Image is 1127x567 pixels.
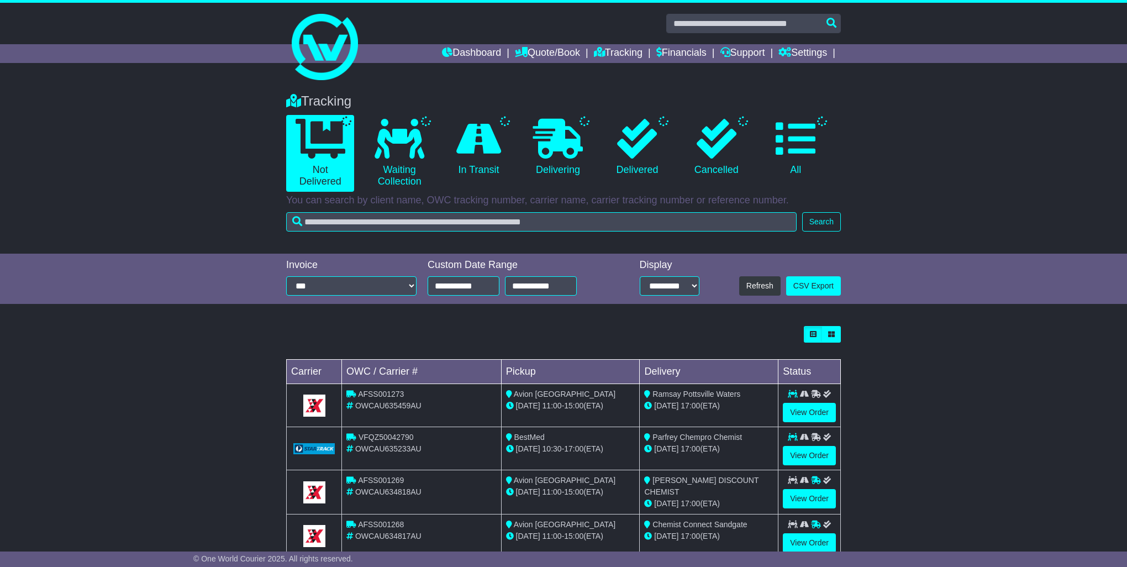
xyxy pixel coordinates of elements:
[358,520,404,529] span: AFSS001268
[287,360,342,384] td: Carrier
[303,395,325,417] img: GetCarrierServiceLogo
[355,401,422,410] span: OWCAU635459AU
[762,115,830,180] a: All
[564,487,583,496] span: 15:00
[506,531,635,542] div: - (ETA)
[783,489,836,508] a: View Order
[681,499,700,508] span: 17:00
[543,401,562,410] span: 11:00
[506,486,635,498] div: - (ETA)
[355,487,422,496] span: OWCAU634818AU
[644,498,773,510] div: (ETA)
[644,400,773,412] div: (ETA)
[506,443,635,455] div: - (ETA)
[682,115,750,180] a: Cancelled
[358,476,404,485] span: AFSS001269
[640,259,699,271] div: Display
[286,195,841,207] p: You can search by client name, OWC tracking number, carrier name, carrier tracking number or refe...
[681,401,700,410] span: 17:00
[681,532,700,540] span: 17:00
[342,360,502,384] td: OWC / Carrier #
[802,212,841,232] button: Search
[786,276,841,296] a: CSV Export
[652,433,742,442] span: Parfrey Chempro Chemist
[652,520,747,529] span: Chemist Connect Sandgate
[656,44,707,63] a: Financials
[506,400,635,412] div: - (ETA)
[524,115,592,180] a: Delivering
[778,44,827,63] a: Settings
[516,401,540,410] span: [DATE]
[644,476,759,496] span: [PERSON_NAME] DISCOUNT CHEMIST
[293,443,335,454] img: GetCarrierServiceLogo
[365,115,433,192] a: Waiting Collection
[681,444,700,453] span: 17:00
[720,44,765,63] a: Support
[543,444,562,453] span: 10:30
[501,360,640,384] td: Pickup
[514,390,615,398] span: Avion [GEOGRAPHIC_DATA]
[516,532,540,540] span: [DATE]
[644,531,773,542] div: (ETA)
[783,533,836,553] a: View Order
[564,532,583,540] span: 15:00
[286,259,417,271] div: Invoice
[442,44,501,63] a: Dashboard
[652,390,740,398] span: Ramsay Pottsville Waters
[514,476,615,485] span: Avion [GEOGRAPHIC_DATA]
[515,44,580,63] a: Quote/Book
[783,446,836,465] a: View Order
[445,115,513,180] a: In Transit
[193,554,353,563] span: © One World Courier 2025. All rights reserved.
[640,360,778,384] td: Delivery
[654,444,678,453] span: [DATE]
[654,532,678,540] span: [DATE]
[564,401,583,410] span: 15:00
[739,276,781,296] button: Refresh
[303,525,325,547] img: GetCarrierServiceLogo
[543,487,562,496] span: 11:00
[359,433,414,442] span: VFQZ50042790
[516,487,540,496] span: [DATE]
[355,444,422,453] span: OWCAU635233AU
[286,115,354,192] a: Not Delivered
[654,499,678,508] span: [DATE]
[428,259,605,271] div: Custom Date Range
[603,115,671,180] a: Delivered
[654,401,678,410] span: [DATE]
[303,481,325,503] img: GetCarrierServiceLogo
[514,433,545,442] span: BestMed
[514,520,615,529] span: Avion [GEOGRAPHIC_DATA]
[358,390,404,398] span: AFSS001273
[783,403,836,422] a: View Order
[778,360,841,384] td: Status
[644,443,773,455] div: (ETA)
[594,44,643,63] a: Tracking
[543,532,562,540] span: 11:00
[516,444,540,453] span: [DATE]
[355,532,422,540] span: OWCAU634817AU
[564,444,583,453] span: 17:00
[281,93,846,109] div: Tracking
